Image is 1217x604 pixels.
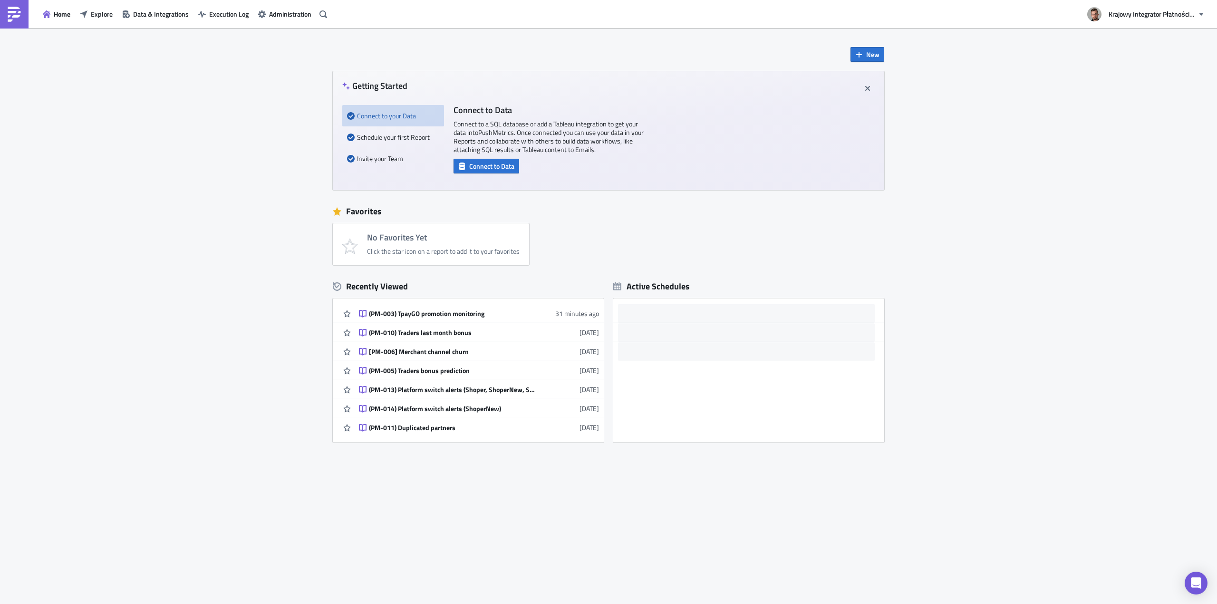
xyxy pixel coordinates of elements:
[1185,572,1207,594] div: Open Intercom Messenger
[369,347,535,356] div: [PM-006] Merchant channel churn
[454,160,519,170] a: Connect to Data
[367,247,520,256] div: Click the star icon on a report to add it to your favorites
[850,47,884,62] button: New
[347,105,439,126] div: Connect to your Data
[359,342,599,361] a: [PM-006] Merchant channel churn[DATE]
[580,346,599,356] time: 2025-08-28T07:08:06Z
[359,380,599,399] a: (PM-013) Platform switch alerts (Shoper, ShoperNew, Shopify, IAI/IdoSell)[DATE]
[117,7,193,21] button: Data & Integrations
[1082,4,1210,25] button: Krajowy Integrator Płatności S.A.
[54,9,70,19] span: Home
[866,49,879,59] span: New
[253,7,316,21] button: Administration
[359,323,599,342] a: (PM-010) Traders last month bonus[DATE]
[613,281,690,292] div: Active Schedules
[209,9,249,19] span: Execution Log
[454,105,644,115] h4: Connect to Data
[333,204,884,219] div: Favorites
[359,399,599,418] a: (PM-014) Platform switch alerts (ShoperNew)[DATE]
[580,365,599,375] time: 2025-08-27T09:24:09Z
[193,7,253,21] button: Execution Log
[580,403,599,413] time: 2025-08-05T07:15:41Z
[347,126,439,148] div: Schedule your first Report
[369,404,535,413] div: (PM-014) Platform switch alerts (ShoperNew)
[133,9,189,19] span: Data & Integrations
[91,9,113,19] span: Explore
[347,148,439,169] div: Invite your Team
[7,7,22,22] img: PushMetrics
[38,7,75,21] button: Home
[269,9,311,19] span: Administration
[369,328,535,337] div: (PM-010) Traders last month bonus
[369,309,535,318] div: (PM-003) TpayGO promotion monitoring
[1109,9,1194,19] span: Krajowy Integrator Płatności S.A.
[359,418,599,437] a: (PM-011) Duplicated partners[DATE]
[359,361,599,380] a: (PM-005) Traders bonus prediction[DATE]
[359,304,599,323] a: (PM-003) TpayGO promotion monitoring31 minutes ago
[75,7,117,21] button: Explore
[369,423,535,432] div: (PM-011) Duplicated partners
[369,366,535,375] div: (PM-005) Traders bonus prediction
[333,279,604,294] div: Recently Viewed
[555,308,599,318] time: 2025-09-30T10:21:52Z
[580,384,599,394] time: 2025-08-05T07:16:20Z
[580,422,599,432] time: 2025-06-25T09:18:16Z
[580,327,599,337] time: 2025-09-10T12:56:05Z
[454,120,644,154] p: Connect to a SQL database or add a Tableau integration to get your data into PushMetrics . Once c...
[369,385,535,394] div: (PM-013) Platform switch alerts (Shoper, ShoperNew, Shopify, IAI/IdoSell)
[1086,6,1102,22] img: Avatar
[454,159,519,173] button: Connect to Data
[367,233,520,242] h4: No Favorites Yet
[469,161,514,171] span: Connect to Data
[342,81,407,91] h4: Getting Started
